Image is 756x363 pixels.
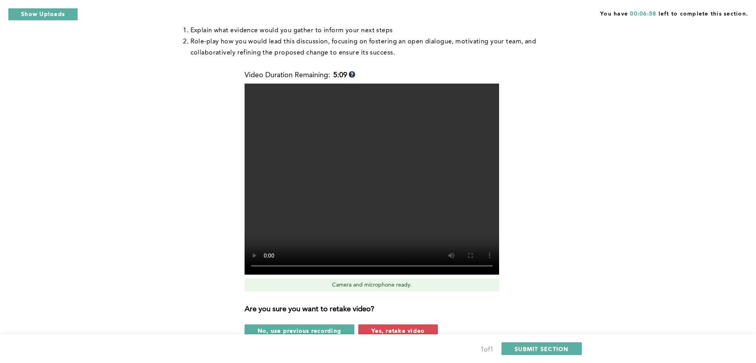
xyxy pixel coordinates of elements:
span: Yes, retake video [371,327,425,334]
span: No, use previous recording [258,327,342,334]
div: 1 of 1 [480,344,494,355]
button: Yes, retake video [358,324,438,337]
b: 5:09 [333,71,347,80]
span: You have left to complete this section. [600,8,748,18]
span: SUBMIT SECTION [515,345,569,353]
div: Camera and microphone ready. [245,279,499,291]
button: No, use previous recording [245,324,355,337]
span: 00:06:58 [630,11,656,17]
h3: Are you sure you want to retake video? [245,305,509,314]
span: Role-play how you would lead this discussion, focusing on fostering an open dialogue, motivating ... [190,39,538,56]
button: SUBMIT SECTION [501,342,582,355]
button: Show Uploads [8,8,78,21]
span: Explain what evidence would you gather to inform your next steps [190,27,393,34]
div: Video Duration Remaining: [245,71,355,80]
